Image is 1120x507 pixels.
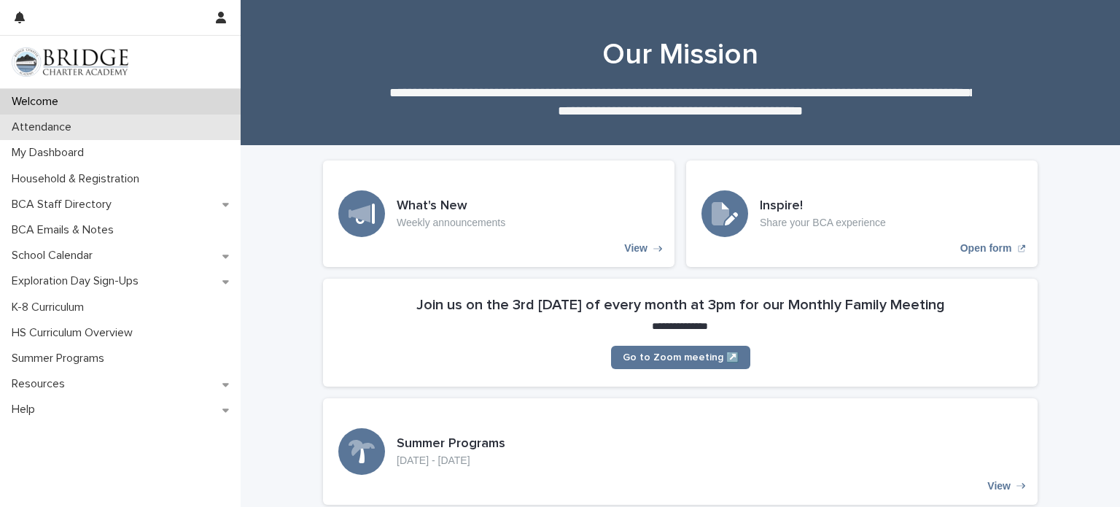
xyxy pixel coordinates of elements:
p: HS Curriculum Overview [6,326,144,340]
h3: Summer Programs [397,436,505,452]
p: BCA Staff Directory [6,198,123,212]
a: View [323,398,1038,505]
p: Resources [6,377,77,391]
p: Exploration Day Sign-Ups [6,274,150,288]
img: V1C1m3IdTEidaUdm9Hs0 [12,47,128,77]
a: Open form [686,160,1038,267]
p: Attendance [6,120,83,134]
p: BCA Emails & Notes [6,223,125,237]
h3: Inspire! [760,198,886,214]
p: Share your BCA experience [760,217,886,229]
h2: Join us on the 3rd [DATE] of every month at 3pm for our Monthly Family Meeting [416,296,945,314]
p: Summer Programs [6,352,116,365]
span: Go to Zoom meeting ↗️ [623,352,739,363]
p: Household & Registration [6,172,151,186]
a: View [323,160,674,267]
a: Go to Zoom meeting ↗️ [611,346,750,369]
p: [DATE] - [DATE] [397,454,505,467]
p: School Calendar [6,249,104,263]
p: View [987,480,1011,492]
p: View [624,242,647,255]
h3: What's New [397,198,505,214]
p: Weekly announcements [397,217,505,229]
p: Help [6,403,47,417]
p: Open form [960,242,1012,255]
h1: Our Mission [323,37,1038,72]
p: K-8 Curriculum [6,301,96,314]
p: Welcome [6,95,70,109]
p: My Dashboard [6,146,96,160]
